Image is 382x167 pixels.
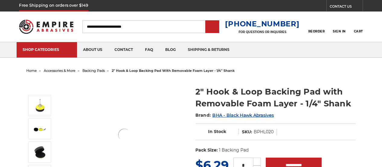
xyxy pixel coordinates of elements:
img: 2-inch yellow sanding pad with black foam layer and versatile 1/4-inch shank/spindle for precisio... [117,127,132,142]
p: FOR QUESTIONS OR INQUIRIES [225,30,299,34]
dt: SKU: [242,129,252,135]
dt: Pack Size: [195,147,218,153]
span: Sign In [333,29,346,33]
a: backing pads [82,68,105,73]
dd: 1 Backing Pad [219,147,249,153]
span: Reorder [308,29,325,33]
span: 2" hook & loop backing pad with removable foam layer - 1/4" shank [112,68,235,73]
a: blog [159,42,182,58]
span: Brand: [195,112,211,118]
a: accessories & more [44,68,75,73]
a: Reorder [308,20,325,33]
a: home [26,68,37,73]
img: Close-up of a 2-inch hook and loop sanding pad with foam layer peeled back, revealing the durable... [32,145,47,160]
img: 2-inch yellow sanding pad with black foam layer and versatile 1/4-inch shank/spindle for precisio... [32,98,47,113]
img: 2-inch sanding pad disassembled into foam layer, hook and loop plate, and 1/4-inch arbor for cust... [32,121,47,136]
span: Cart [354,29,363,33]
a: Cart [354,20,363,33]
a: shipping & returns [182,42,236,58]
a: about us [77,42,108,58]
a: CONTACT US [330,3,363,12]
a: contact [108,42,139,58]
div: SHOP CATEGORIES [23,47,71,52]
dd: BPHL020 [254,129,274,135]
h1: 2" Hook & Loop Backing Pad with Removable Foam Layer - 1/4" Shank [195,86,356,109]
img: Empire Abrasives [19,16,73,37]
span: In Stock [208,129,226,134]
a: BHA - Black Hawk Abrasives [212,112,274,118]
button: Previous [33,82,47,95]
a: faq [139,42,159,58]
a: [PHONE_NUMBER] [225,19,299,28]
